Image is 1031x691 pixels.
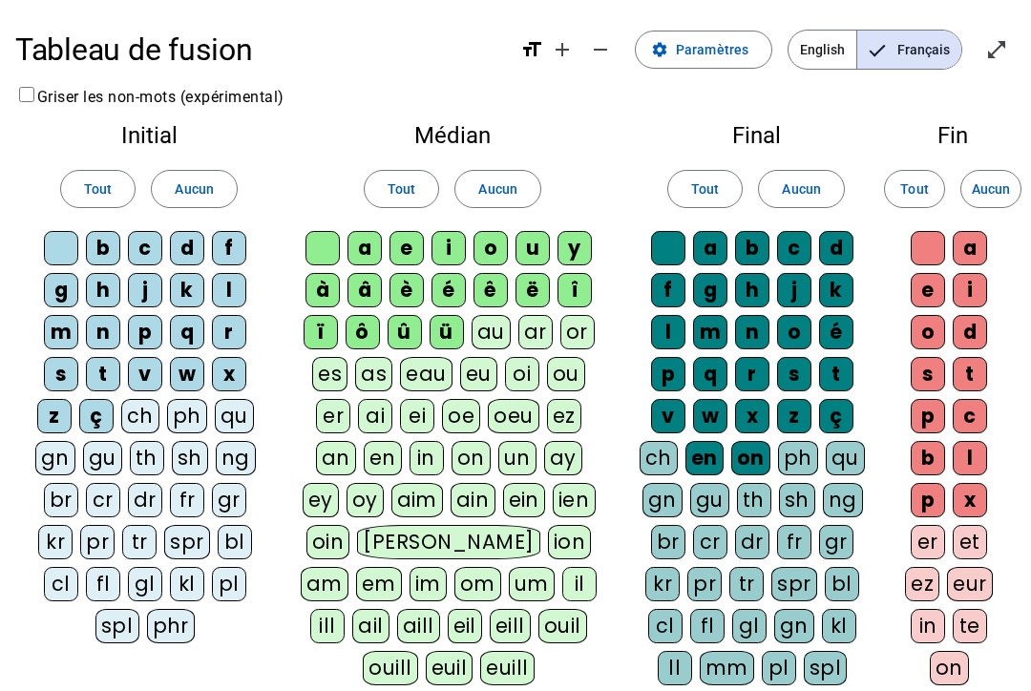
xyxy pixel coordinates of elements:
div: en [364,441,402,475]
span: Aucun [478,178,516,200]
label: Griser les non-mots (expérimental) [15,88,284,106]
div: on [731,441,770,475]
div: ô [346,315,380,349]
div: é [819,315,853,349]
button: Augmenter la taille de la police [543,31,581,69]
h2: Final [638,124,874,147]
div: h [735,273,769,307]
div: b [86,231,120,265]
div: x [953,483,987,517]
div: ay [544,441,582,475]
div: a [953,231,987,265]
div: or [560,315,595,349]
div: ê [473,273,508,307]
div: c [777,231,811,265]
div: tr [729,567,764,601]
div: d [953,315,987,349]
div: l [212,273,246,307]
div: spr [771,567,817,601]
div: t [86,357,120,391]
span: Aucun [175,178,213,200]
div: é [431,273,466,307]
div: a [347,231,382,265]
div: n [86,315,120,349]
div: ph [778,441,818,475]
div: un [498,441,537,475]
button: Tout [884,170,945,208]
h2: Initial [31,124,267,147]
mat-icon: format_size [520,38,543,61]
div: euill [480,651,534,685]
div: gu [83,441,122,475]
div: c [128,231,162,265]
div: c [953,399,987,433]
div: z [777,399,811,433]
button: Entrer en plein écran [978,31,1016,69]
div: o [911,315,945,349]
div: pr [687,567,722,601]
div: b [735,231,769,265]
div: r [735,357,769,391]
div: v [651,399,685,433]
span: Tout [84,178,112,200]
input: Griser les non-mots (expérimental) [19,87,34,102]
div: pl [212,567,246,601]
div: eau [400,357,452,391]
div: kr [38,525,73,559]
div: es [312,357,347,391]
div: u [515,231,550,265]
div: um [509,567,555,601]
div: fr [777,525,811,559]
div: br [44,483,78,517]
div: th [737,483,771,517]
button: Tout [364,170,439,208]
div: p [911,483,945,517]
div: ouil [538,609,587,643]
div: qu [826,441,865,475]
div: in [911,609,945,643]
div: e [389,231,424,265]
div: ez [905,567,939,601]
div: m [693,315,727,349]
div: au [472,315,511,349]
div: m [44,315,78,349]
div: gn [774,609,814,643]
div: à [305,273,340,307]
mat-icon: open_in_full [985,38,1008,61]
div: gr [819,525,853,559]
div: ain [451,483,495,517]
div: ç [819,399,853,433]
div: aim [391,483,444,517]
div: fl [690,609,725,643]
div: q [170,315,204,349]
div: aill [397,609,440,643]
div: i [953,273,987,307]
div: y [558,231,592,265]
div: d [819,231,853,265]
div: g [44,273,78,307]
div: kr [645,567,680,601]
div: cl [648,609,683,643]
div: k [170,273,204,307]
div: cl [44,567,78,601]
button: Tout [667,170,743,208]
div: cr [693,525,727,559]
div: a [693,231,727,265]
span: English [789,31,856,69]
div: an [316,441,356,475]
div: oy [347,483,384,517]
div: te [953,609,987,643]
div: er [316,399,350,433]
div: am [301,567,348,601]
div: in [410,441,444,475]
div: on [452,441,491,475]
div: r [212,315,246,349]
div: oi [505,357,539,391]
div: ng [216,441,256,475]
div: eill [490,609,531,643]
div: è [389,273,424,307]
div: f [651,273,685,307]
div: spl [804,651,848,685]
div: s [911,357,945,391]
div: ai [358,399,392,433]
